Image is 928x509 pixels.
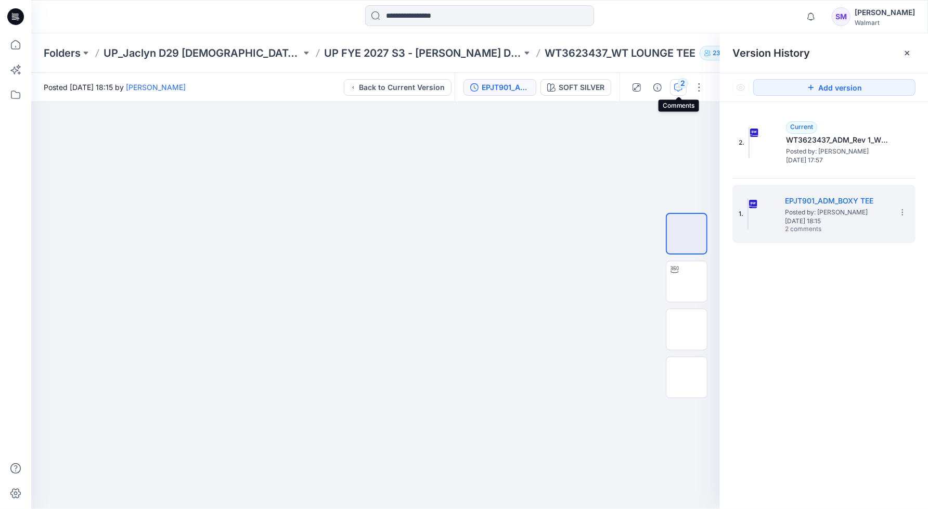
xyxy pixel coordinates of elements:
span: Posted by: Steve Menda [786,146,890,157]
span: 1. [739,209,743,219]
span: Posted by: Steve Menda [785,207,889,218]
p: WT3623437_WT LOUNGE TEE [545,46,695,60]
button: Show Hidden Versions [732,79,749,96]
div: SOFT SILVER [559,82,604,93]
a: UP_Jaclyn D29 [DEMOGRAPHIC_DATA] Sleep [104,46,301,60]
h5: EPJT901_ADM_BOXY TEE [785,195,889,207]
button: 23 [700,46,733,60]
a: UP FYE 2027 S3 - [PERSON_NAME] D29 [DEMOGRAPHIC_DATA] Sleepwear [324,46,522,60]
h5: WT3623437_ADM_Rev 1_WT LOUNGE TEE [786,134,890,146]
a: [PERSON_NAME] [126,83,186,92]
div: [PERSON_NAME] [855,6,915,19]
button: SOFT SILVER [540,79,611,96]
span: Current [790,123,813,131]
div: 2 [678,78,688,88]
img: WT3623437_ADM_Rev 1_WT LOUNGE TEE [749,127,750,158]
span: [DATE] 17:57 [786,157,890,164]
div: Walmart [855,19,915,27]
button: EPJT901_ADM_BOXY TEE [463,79,536,96]
button: Details [649,79,666,96]
p: 23 [713,47,720,59]
span: Version History [732,47,810,59]
div: SM [832,7,850,26]
span: Posted [DATE] 18:15 by [44,82,186,93]
button: Add version [753,79,916,96]
button: 2 [670,79,687,96]
a: Folders [44,46,81,60]
div: EPJT901_ADM_BOXY TEE [482,82,530,93]
button: Back to Current Version [344,79,452,96]
button: Close [903,49,911,57]
span: 2. [739,138,744,147]
img: EPJT901_ADM_BOXY TEE [747,198,749,230]
span: 2 comments [785,225,858,234]
span: [DATE] 18:15 [785,218,889,225]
